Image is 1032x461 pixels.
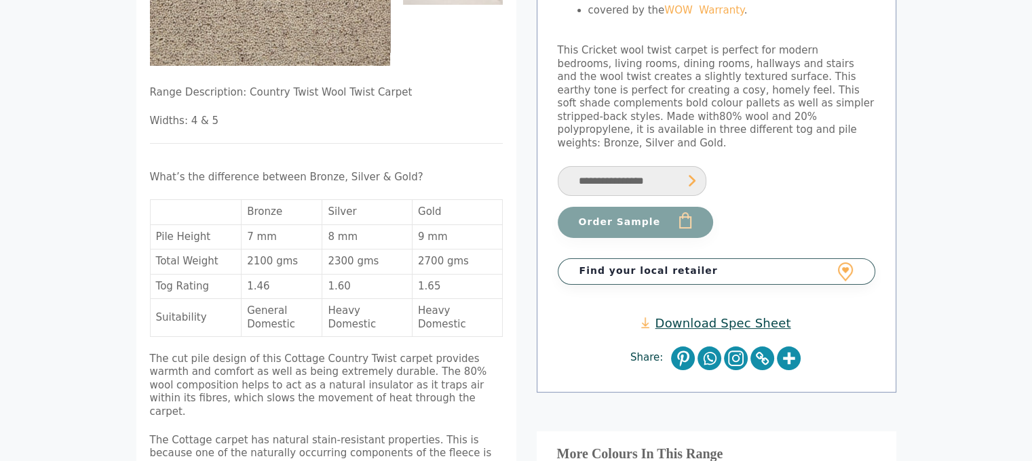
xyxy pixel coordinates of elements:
td: General Domestic [242,299,322,337]
td: Gold [413,200,503,225]
h3: More Colours In This Range [557,452,876,457]
td: Tog Rating [151,275,242,300]
td: Silver [322,200,413,225]
td: Suitability [151,299,242,337]
td: Heavy Domestic [413,299,503,337]
a: WOW Warranty [664,4,744,16]
td: 8 mm [322,225,413,250]
td: Bronze [242,200,322,225]
p: What’s the difference between Bronze, Silver & Gold? [150,171,503,184]
span: 80% wool and 20% polypropylene, it is available in three different tog and pile weights: Bronze, ... [558,111,857,149]
a: Pinterest [671,346,695,370]
td: Total Weight [151,249,242,275]
td: 1.46 [242,275,322,300]
td: 7 mm [242,225,322,250]
span: Share: [630,351,670,365]
td: Pile Height [151,225,242,250]
td: 2100 gms [242,249,322,275]
a: Find your local retailer [558,258,875,284]
td: 1.60 [322,275,413,300]
td: Heavy Domestic [322,299,413,337]
a: More [777,346,801,370]
a: Download Spec Sheet [641,315,790,331]
p: Widths: 4 & 5 [150,115,503,128]
button: Order Sample [558,207,713,238]
td: 2700 gms [413,249,503,275]
span: This Cricket wool twist carpet is perfect for modern bedrooms, living rooms, dining rooms, hallwa... [558,44,874,123]
td: 2300 gms [322,249,413,275]
td: 1.65 [413,275,503,300]
a: Copy Link [750,346,774,370]
p: Range Description: Country Twist Wool Twist Carpet [150,86,503,100]
a: Instagram [724,346,748,370]
td: 9 mm [413,225,503,250]
a: Whatsapp [697,346,721,370]
li: covered by the . [588,4,875,18]
span: The cut pile design of this Cottage Country Twist carpet provides warmth and comfort as well as b... [150,353,487,418]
